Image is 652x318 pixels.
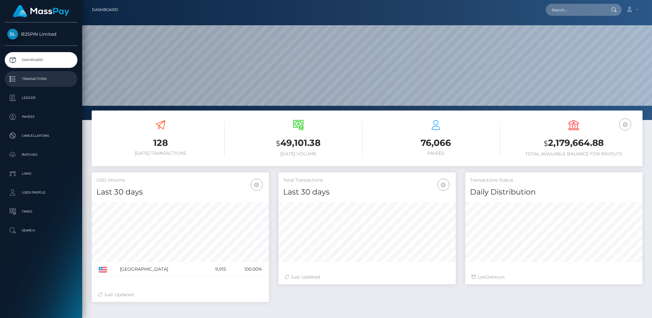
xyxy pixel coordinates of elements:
h4: Last 30 days [283,187,451,198]
small: $ [276,139,280,148]
p: User Profile [7,188,75,197]
p: Ledger [7,93,75,103]
a: Ledger [5,90,77,106]
p: Links [7,169,75,178]
a: Links [5,166,77,182]
td: [GEOGRAPHIC_DATA] [118,262,204,277]
a: Batches [5,147,77,163]
h6: Total Available Balance for Payouts [509,151,638,157]
p: Dashboard [7,55,75,65]
h3: 2,179,664.88 [509,137,638,150]
h5: USD Volume [96,177,264,183]
h3: 128 [96,137,225,149]
p: Batches [7,150,75,159]
h6: [DATE] Volume [234,151,363,157]
h3: 76,066 [372,137,500,149]
div: Last hours [472,274,636,280]
p: Taxes [7,207,75,216]
h3: 49,101.38 [234,137,363,150]
a: Cancellations [5,128,77,144]
img: B2SPIN Limited [7,29,18,39]
div: Just Updated [285,274,449,280]
h6: Payees [372,151,500,156]
h6: [DATE] Transactions [96,151,225,156]
p: Cancellations [7,131,75,141]
p: Search [7,226,75,235]
td: 100.00% [228,262,264,277]
a: Dashboard [92,3,118,16]
a: User Profile [5,185,77,201]
h4: Daily Distribution [470,187,638,198]
h5: Total Transactions [283,177,451,183]
small: $ [544,139,548,148]
h5: Transactions Status [470,177,638,183]
p: Payees [7,112,75,122]
td: 9,915 [204,262,228,277]
a: Payees [5,109,77,125]
p: Transactions [7,74,75,84]
div: Just Updated [98,291,263,298]
input: Search... [546,4,605,16]
a: Search [5,223,77,238]
img: US.png [99,267,107,273]
span: B2SPIN Limited [5,31,77,37]
img: MassPay Logo [13,5,69,17]
a: Dashboard [5,52,77,68]
a: Transactions [5,71,77,87]
span: 24 [487,274,492,280]
h4: Last 30 days [96,187,264,198]
a: Taxes [5,204,77,219]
